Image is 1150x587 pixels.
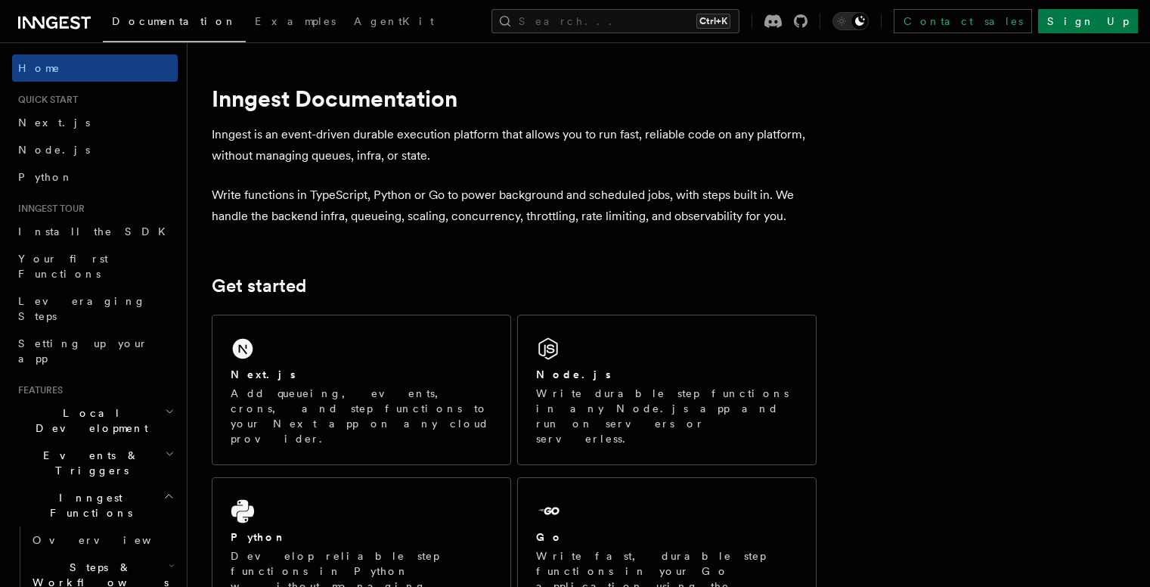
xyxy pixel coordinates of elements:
a: Setting up your app [12,330,178,372]
span: Features [12,384,63,396]
a: AgentKit [345,5,443,41]
a: Node.js [12,136,178,163]
span: Node.js [18,144,90,156]
p: Write durable step functions in any Node.js app and run on servers or serverless. [536,386,798,446]
p: Inngest is an event-driven durable execution platform that allows you to run fast, reliable code ... [212,124,817,166]
span: Examples [255,15,336,27]
span: Local Development [12,405,165,436]
a: Sign Up [1038,9,1138,33]
button: Inngest Functions [12,484,178,526]
h2: Node.js [536,367,611,382]
h2: Go [536,530,563,545]
button: Search...Ctrl+K [491,9,739,33]
button: Local Development [12,399,178,442]
span: Events & Triggers [12,448,165,478]
span: Setting up your app [18,337,148,365]
a: Home [12,54,178,82]
h2: Python [231,530,287,545]
span: Quick start [12,94,78,106]
span: Next.js [18,116,90,129]
p: Add queueing, events, crons, and step functions to your Next app on any cloud provider. [231,386,492,446]
a: Python [12,163,178,191]
h2: Next.js [231,367,296,382]
span: Documentation [112,15,237,27]
span: Install the SDK [18,225,175,238]
a: Contact sales [894,9,1032,33]
a: Next.jsAdd queueing, events, crons, and step functions to your Next app on any cloud provider. [212,315,511,465]
button: Toggle dark mode [832,12,869,30]
a: Get started [212,275,306,297]
kbd: Ctrl+K [696,14,730,29]
a: Leveraging Steps [12,287,178,330]
button: Events & Triggers [12,442,178,484]
span: Overview [33,534,188,546]
a: Overview [26,526,178,554]
a: Examples [246,5,345,41]
span: Your first Functions [18,253,108,280]
a: Documentation [103,5,246,42]
h1: Inngest Documentation [212,85,817,112]
span: Leveraging Steps [18,295,146,322]
a: Your first Functions [12,245,178,287]
a: Next.js [12,109,178,136]
a: Install the SDK [12,218,178,245]
span: Inngest tour [12,203,85,215]
span: Home [18,61,60,76]
span: Inngest Functions [12,490,163,520]
span: AgentKit [354,15,434,27]
p: Write functions in TypeScript, Python or Go to power background and scheduled jobs, with steps bu... [212,185,817,227]
span: Python [18,171,73,183]
a: Node.jsWrite durable step functions in any Node.js app and run on servers or serverless. [517,315,817,465]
